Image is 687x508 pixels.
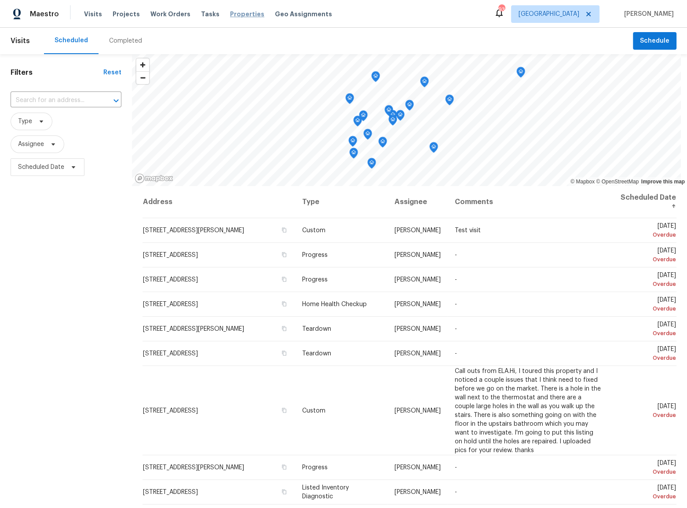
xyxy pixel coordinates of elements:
span: - [455,277,457,283]
span: Home Health Checkup [302,301,367,307]
span: Custom [302,407,325,413]
span: [STREET_ADDRESS] [143,489,198,495]
span: Teardown [302,351,331,357]
th: Assignee [387,186,448,218]
div: Overdue [615,329,676,338]
span: [STREET_ADDRESS][PERSON_NAME] [143,227,244,234]
span: Schedule [640,36,669,47]
span: - [455,351,457,357]
span: [DATE] [615,223,676,239]
span: Call outs from ELA.Hi, I toured this property and I noticed a couple issues that I think need to ... [455,368,601,453]
span: Maestro [30,10,59,18]
span: Projects [113,10,140,18]
span: [DATE] [615,460,676,476]
th: Address [143,186,295,218]
div: Map marker [429,142,438,156]
button: Copy Address [280,275,288,283]
div: Overdue [615,410,676,419]
div: Map marker [516,67,525,80]
th: Type [295,186,387,218]
canvas: Map [132,54,681,186]
span: Zoom out [136,72,149,84]
span: [PERSON_NAME] [395,252,441,258]
button: Zoom out [136,71,149,84]
button: Copy Address [280,226,288,234]
span: Work Orders [150,10,190,18]
span: [STREET_ADDRESS] [143,301,198,307]
div: Map marker [363,129,372,143]
div: Map marker [396,110,405,124]
span: [PERSON_NAME] [395,464,441,471]
h1: Filters [11,68,103,77]
a: Improve this map [641,179,685,185]
span: [STREET_ADDRESS] [143,407,198,413]
th: Scheduled Date ↑ [608,186,676,218]
span: - [455,489,457,495]
div: Overdue [615,468,676,476]
div: Map marker [349,148,358,161]
span: [DATE] [615,272,676,289]
div: Map marker [420,77,429,90]
span: [PERSON_NAME] [395,489,441,495]
span: [DATE] [615,297,676,313]
div: Overdue [615,492,676,501]
span: - [455,301,457,307]
span: [PERSON_NAME] [395,277,441,283]
span: [DATE] [615,248,676,264]
button: Copy Address [280,406,288,414]
div: Map marker [384,105,393,119]
div: Completed [109,37,142,45]
div: Overdue [615,354,676,362]
div: Map marker [348,136,357,150]
span: [DATE] [615,322,676,338]
div: Scheduled [55,36,88,45]
div: Map marker [405,100,414,113]
a: Mapbox [570,179,595,185]
span: [GEOGRAPHIC_DATA] [519,10,579,18]
span: [PERSON_NAME] [621,10,674,18]
div: Overdue [615,230,676,239]
span: Assignee [18,140,44,149]
span: Teardown [302,326,331,332]
span: [DATE] [615,346,676,362]
span: Custom [302,227,325,234]
span: - [455,464,457,471]
span: [STREET_ADDRESS][PERSON_NAME] [143,464,244,471]
span: Scheduled Date [18,163,64,172]
div: Overdue [615,255,676,264]
span: [STREET_ADDRESS] [143,351,198,357]
div: Map marker [367,158,376,172]
span: [DATE] [615,403,676,419]
span: Listed Inventory Diagnostic [302,485,349,500]
div: Map marker [378,137,387,150]
span: [PERSON_NAME] [395,227,441,234]
button: Open [110,95,122,107]
span: Visits [84,10,102,18]
span: Tasks [201,11,219,17]
span: Visits [11,31,30,51]
a: OpenStreetMap [596,179,639,185]
button: Copy Address [280,463,288,471]
button: Copy Address [280,349,288,357]
div: Overdue [615,280,676,289]
span: Properties [230,10,264,18]
span: Geo Assignments [275,10,332,18]
button: Copy Address [280,300,288,308]
button: Copy Address [280,251,288,259]
button: Schedule [633,32,676,50]
input: Search for an address... [11,94,97,107]
div: Map marker [371,71,380,85]
span: [STREET_ADDRESS] [143,277,198,283]
span: [STREET_ADDRESS][PERSON_NAME] [143,326,244,332]
button: Copy Address [280,488,288,496]
th: Comments [448,186,608,218]
span: [PERSON_NAME] [395,407,441,413]
span: - [455,252,457,258]
span: Progress [302,252,328,258]
span: Test visit [455,227,481,234]
span: Type [18,117,32,126]
button: Zoom in [136,58,149,71]
div: Reset [103,68,121,77]
span: Progress [302,277,328,283]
